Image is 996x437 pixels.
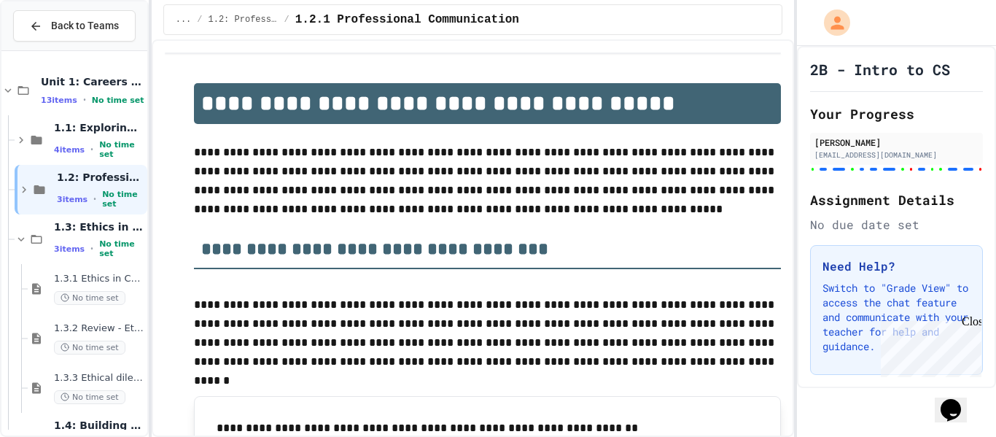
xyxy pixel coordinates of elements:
[90,144,93,155] span: •
[814,136,979,149] div: [PERSON_NAME]
[810,190,983,210] h2: Assignment Details
[99,140,144,159] span: No time set
[54,145,85,155] span: 4 items
[54,390,125,404] span: No time set
[54,220,144,233] span: 1.3: Ethics in Computing
[93,193,96,205] span: •
[809,6,854,39] div: My Account
[41,96,77,105] span: 13 items
[935,379,981,422] iframe: chat widget
[197,14,202,26] span: /
[57,195,87,204] span: 3 items
[57,171,144,184] span: 1.2: Professional Communication
[176,14,192,26] span: ...
[41,75,144,88] span: Unit 1: Careers & Professionalism
[810,104,983,124] h2: Your Progress
[92,96,144,105] span: No time set
[54,341,125,355] span: No time set
[822,281,970,354] p: Switch to "Grade View" to access the chat feature and communicate with your teacher for help and ...
[83,94,86,106] span: •
[875,315,981,377] iframe: chat widget
[209,14,279,26] span: 1.2: Professional Communication
[102,190,144,209] span: No time set
[90,243,93,255] span: •
[54,273,144,285] span: 1.3.1 Ethics in Computer Science
[54,322,144,335] span: 1.3.2 Review - Ethics in Computer Science
[810,216,983,233] div: No due date set
[295,11,519,28] span: 1.2.1 Professional Communication
[54,372,144,384] span: 1.3.3 Ethical dilemma reflections
[6,6,101,93] div: Chat with us now!Close
[814,150,979,161] div: [EMAIL_ADDRESS][DOMAIN_NAME]
[54,244,85,254] span: 3 items
[822,258,970,275] h3: Need Help?
[51,18,119,34] span: Back to Teams
[54,291,125,305] span: No time set
[284,14,289,26] span: /
[13,10,136,42] button: Back to Teams
[54,121,144,134] span: 1.1: Exploring CS Careers
[54,419,144,432] span: 1.4: Building an Online Presence
[99,239,144,258] span: No time set
[810,59,950,80] h1: 2B - Intro to CS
